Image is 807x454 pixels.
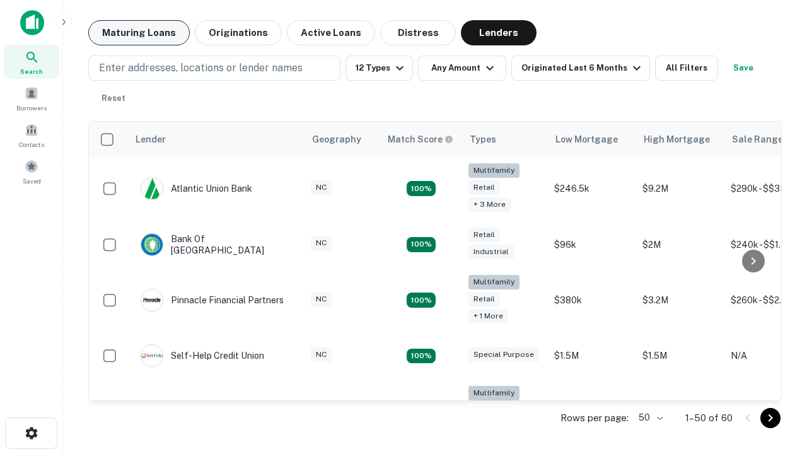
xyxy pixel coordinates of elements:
p: Rows per page: [560,410,629,426]
button: Reset [93,86,134,111]
img: capitalize-icon.png [20,10,44,35]
div: Sale Range [732,132,783,147]
th: High Mortgage [636,122,724,157]
div: Lender [136,132,166,147]
td: $96k [548,221,636,269]
div: Matching Properties: 15, hasApolloMatch: undefined [407,237,436,252]
td: $1.5M [548,332,636,380]
img: picture [141,345,163,366]
div: Originated Last 6 Months [521,61,644,76]
a: Contacts [4,118,59,152]
div: NC [311,347,332,362]
img: picture [141,289,163,311]
div: Pinnacle Financial Partners [141,289,284,311]
div: Multifamily [468,386,520,400]
div: The Fidelity Bank [141,400,243,423]
button: Save your search to get updates of matches that match your search criteria. [723,55,763,81]
div: + 1 more [468,309,508,323]
button: Originated Last 6 Months [511,55,650,81]
div: Self-help Credit Union [141,344,264,367]
th: Lender [128,122,305,157]
iframe: Chat Widget [744,313,807,373]
button: Active Loans [287,20,375,45]
button: Any Amount [418,55,506,81]
td: $3.2M [636,380,724,443]
button: All Filters [655,55,718,81]
div: Geography [312,132,361,147]
div: Multifamily [468,275,520,289]
p: Enter addresses, locations or lender names [99,61,303,76]
a: Search [4,45,59,79]
span: Contacts [19,139,44,149]
td: $9.2M [636,157,724,221]
div: Capitalize uses an advanced AI algorithm to match your search with the best lender. The match sco... [388,132,453,146]
td: $380k [548,269,636,332]
div: Special Purpose [468,347,539,362]
h6: Match Score [388,132,451,146]
div: Low Mortgage [555,132,618,147]
div: Matching Properties: 18, hasApolloMatch: undefined [407,293,436,308]
th: Geography [305,122,380,157]
div: Retail [468,180,500,195]
span: Borrowers [16,103,47,113]
button: Distress [380,20,456,45]
td: $3.2M [636,269,724,332]
td: $2M [636,221,724,269]
div: Matching Properties: 11, hasApolloMatch: undefined [407,349,436,364]
div: Retail [468,228,500,242]
th: Types [462,122,548,157]
div: NC [311,180,332,195]
img: picture [141,178,163,199]
a: Saved [4,154,59,189]
div: 50 [634,409,665,427]
td: $246.5k [548,157,636,221]
button: Originations [195,20,282,45]
div: Retail [468,292,500,306]
a: Borrowers [4,81,59,115]
div: Matching Properties: 10, hasApolloMatch: undefined [407,181,436,196]
button: Lenders [461,20,537,45]
div: NC [311,292,332,306]
div: Atlantic Union Bank [141,177,252,200]
button: Go to next page [760,408,781,428]
button: 12 Types [345,55,413,81]
div: Industrial [468,245,514,259]
div: NC [311,236,332,250]
div: High Mortgage [644,132,710,147]
span: Saved [23,176,41,186]
button: Enter addresses, locations or lender names [88,55,340,81]
button: Maturing Loans [88,20,190,45]
th: Capitalize uses an advanced AI algorithm to match your search with the best lender. The match sco... [380,122,462,157]
div: + 3 more [468,197,511,212]
img: picture [141,234,163,255]
div: Bank Of [GEOGRAPHIC_DATA] [141,233,292,256]
td: $1.5M [636,332,724,380]
td: $246k [548,380,636,443]
th: Low Mortgage [548,122,636,157]
div: Types [470,132,496,147]
span: Search [20,66,43,76]
p: 1–50 of 60 [685,410,733,426]
div: Multifamily [468,163,520,178]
